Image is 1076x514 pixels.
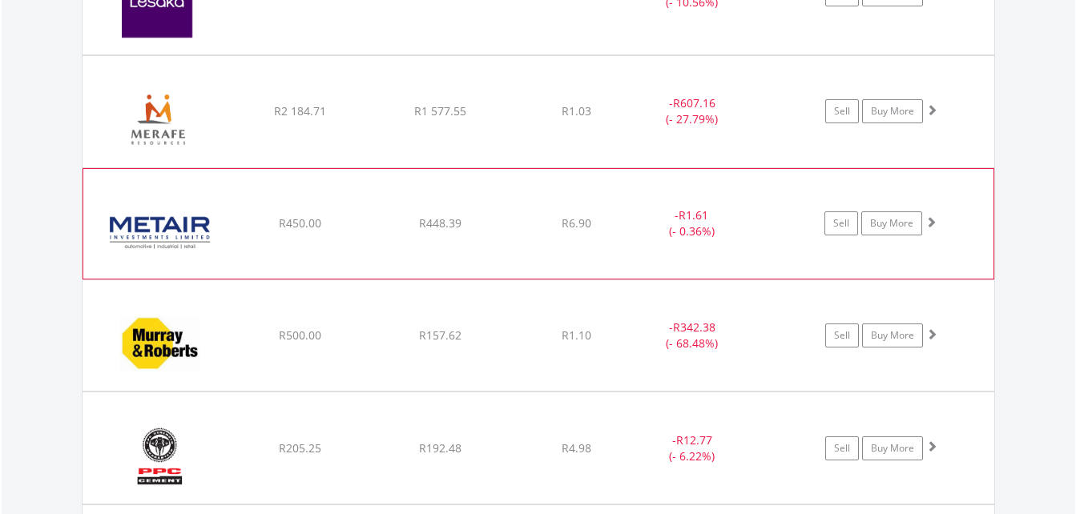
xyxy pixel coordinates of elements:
[632,319,753,351] div: - (- 68.48%)
[632,432,753,464] div: - (- 6.22%)
[632,95,753,127] div: - (- 27.79%)
[279,215,321,231] span: R450.00
[91,300,228,387] img: EQU.ZA.MUR.png
[279,440,321,456] span: R205.25
[419,327,461,343] span: R157.62
[562,215,591,231] span: R6.90
[414,103,466,118] span: R1 577.55
[825,99,859,123] a: Sell
[825,323,859,347] a: Sell
[631,207,752,239] div: - (- 0.36%)
[419,215,461,231] span: R448.39
[679,207,708,223] span: R1.61
[274,103,326,118] span: R2 184.71
[673,319,715,335] span: R342.38
[562,103,591,118] span: R1.03
[91,76,228,163] img: EQU.ZA.MRF.png
[562,327,591,343] span: R1.10
[676,432,712,448] span: R12.77
[673,95,715,110] span: R607.16
[419,440,461,456] span: R192.48
[862,436,923,460] a: Buy More
[861,211,922,235] a: Buy More
[279,327,321,343] span: R500.00
[825,436,859,460] a: Sell
[862,323,923,347] a: Buy More
[824,211,858,235] a: Sell
[91,412,228,499] img: EQU.ZA.PPC.png
[562,440,591,456] span: R4.98
[91,189,229,275] img: EQU.ZA.MTA.png
[862,99,923,123] a: Buy More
